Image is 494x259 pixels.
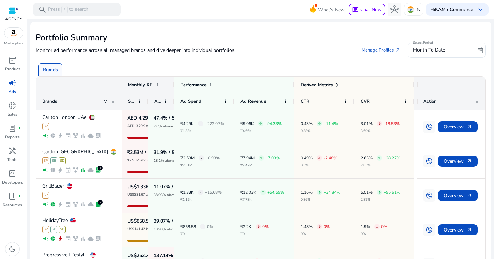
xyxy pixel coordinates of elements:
span: campaign [42,167,48,173]
span: Overview [444,223,472,237]
span: Overview [444,189,472,203]
b: KAM eCommerce [435,6,473,13]
span: arrow_upward [317,122,321,126]
span: ACoS vs Target [154,98,161,104]
span: CTR [301,98,309,104]
span: swap_vertical_circle [426,158,433,165]
span: arrow_outward [467,158,472,164]
span: pie_chart [50,236,56,242]
p: +34.84% [324,190,340,194]
p: 1.9% [361,225,370,229]
p: ₹0 [180,232,213,236]
p: +0.93% [205,156,220,160]
button: swap_vertical_circle [423,224,435,236]
a: Manage Profiles [356,44,406,56]
span: SB [50,226,57,233]
h5: ₹2.53M / ₹1K [127,150,156,155]
span: cloud [87,201,94,207]
p: +28.27% [384,156,400,160]
span: bar_chart [80,133,86,139]
p: 1.16% [301,190,313,194]
span: lab_profile [95,201,101,207]
span: handyman [8,147,16,155]
span: dark_mode [8,245,16,253]
p: Marketplace [4,41,23,46]
span: campaign [42,201,48,207]
p: 3.01% [361,122,373,126]
p: HolidayTree [42,218,68,223]
span: fiber_manual_record [18,127,21,129]
p: Carlton London UAe [42,115,86,120]
span: campaign [42,133,48,139]
p: 0% [262,225,269,229]
span: bolt [57,133,63,139]
span: campaign [42,236,48,242]
p: Carlton [GEOGRAPHIC_DATA] [42,149,108,154]
h5: US$1.33K / US$1K [127,184,168,189]
span: search [38,5,47,14]
span: fiber_manual_record [18,195,21,198]
span: arrow_upward [259,122,263,126]
p: Press to search [48,6,89,13]
p: 2.6% above target [154,125,184,128]
p: ₹1.15K [180,198,222,201]
span: Overview [444,154,472,168]
p: +222.07% [205,122,224,126]
span: SP [42,192,49,199]
p: 3.69% [361,129,400,133]
p: 18.1% above target [154,159,186,162]
p: -18.53% [384,122,400,126]
span: family_history [72,201,79,207]
span: arrow_upward [261,190,265,194]
p: IN [415,3,420,15]
p: ₹7.42M [240,164,280,167]
p: 0% [381,225,387,229]
p: AED 3.29K above budget [127,124,169,128]
p: US$331.67 above budget [127,193,169,196]
img: us.svg [70,218,76,223]
span: arrow_downward [377,122,381,126]
span: / [61,6,68,13]
p: -2.48% [324,156,337,160]
span: swap_vertical_circle [426,226,433,233]
p: ₹1.33K [180,129,224,133]
p: 0% [207,225,213,229]
button: swap_vertical_circle [423,155,435,167]
p: Progressive Lifestyl... [42,252,87,257]
span: swap_vertical_circle [426,123,433,130]
span: arrow_outward [467,193,472,198]
span: event [65,167,71,173]
span: - [202,220,204,234]
button: hub [388,3,401,16]
p: ₹2.2K [240,225,251,229]
h5: 31.9% / 50% [154,150,181,155]
p: ₹7.94M [240,156,255,160]
p: 2.63% [361,156,373,160]
p: +94.33% [265,122,282,126]
span: lab_profile [8,124,16,132]
p: Hi [430,7,473,12]
span: Chat Now [360,6,382,13]
h5: 39.07% / 50% [154,219,184,224]
span: family_history [72,236,79,242]
span: cloud [87,133,94,139]
button: Overviewarrow_outward [438,156,478,167]
span: bar_chart [80,167,86,173]
span: family_history [72,133,79,139]
p: ₹4.29K [180,122,194,126]
p: ₹9.06K [240,122,254,126]
p: 0% [324,225,330,229]
span: event [65,133,71,139]
p: 10.93% above target [154,228,188,231]
span: Month To Date [413,47,445,53]
img: us.svg [67,183,72,189]
button: Overviewarrow_outward [438,224,478,235]
p: Sales [8,111,17,117]
h5: 137.14% / 50% [154,253,187,258]
p: Developers [2,179,23,185]
span: SD [59,226,66,233]
button: swap_vertical_circle [423,189,435,202]
span: hub [390,5,399,14]
img: in.svg [111,149,116,155]
p: 0.38% [301,129,338,133]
